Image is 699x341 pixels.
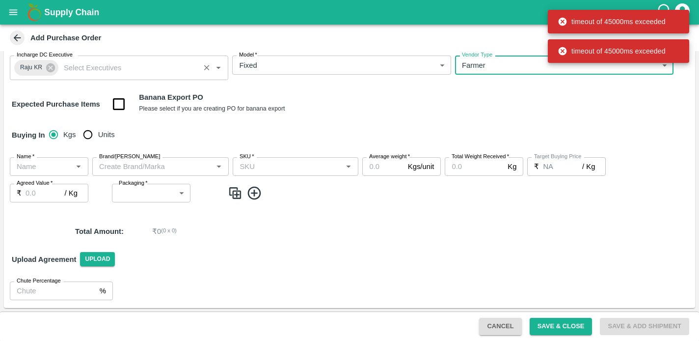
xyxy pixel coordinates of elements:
button: Open [213,160,225,173]
div: Raju KR [14,60,58,76]
span: Units [98,129,115,140]
button: Clear [200,61,214,75]
strong: Upload Agreement [12,256,76,263]
label: SKU [240,153,254,161]
span: Kgs [63,129,76,140]
input: 0.0 [26,184,65,202]
label: Brand/[PERSON_NAME] [99,153,160,161]
label: Packaging [119,179,148,187]
img: logo [25,2,44,22]
input: Chute [10,282,96,300]
span: Raju KR [14,62,48,73]
strong: Total Amount : [75,227,124,235]
label: Agreed Value [17,179,53,187]
p: Kg [508,161,516,172]
button: Open [342,160,355,173]
p: % [100,285,106,296]
b: Banana Export PO [139,93,203,101]
div: timeout of 45000ms exceeded [558,13,666,30]
p: Farmer [462,60,485,71]
p: ₹ [17,188,22,199]
p: Fixed [239,60,257,71]
label: Target Buying Price [534,153,582,161]
p: ₹ 0 [152,226,161,237]
input: 0.0 [362,157,403,176]
label: Name [17,153,34,161]
b: Supply Chain [44,7,99,17]
button: open drawer [2,1,25,24]
input: SKU [236,160,339,173]
label: Total Weight Received [452,153,509,161]
span: Upload [80,252,115,266]
input: 0.0 [445,157,504,176]
p: ₹ [534,161,539,172]
input: Name [13,160,69,173]
b: Add Purchase Order [30,34,101,42]
div: account of current user [673,2,691,23]
div: customer-support [656,3,673,21]
label: Incharge DC Executive [17,51,73,59]
p: Kgs/unit [408,161,434,172]
a: Supply Chain [44,5,656,19]
div: buying_in [49,125,123,144]
label: Vendor Type [462,51,492,59]
span: ( 0 x 0 ) [161,226,177,237]
button: Open [72,160,85,173]
h6: Buying In [8,125,49,145]
small: Please select if you are creating PO for banana export [139,105,285,112]
strong: Expected Purchase Items [12,100,100,108]
div: timeout of 45000ms exceeded [558,42,666,60]
img: CloneIcon [228,185,242,201]
p: / Kg [582,161,595,172]
input: 0.0 [543,157,582,176]
label: Chute Percentage [17,277,61,285]
button: Save & Close [530,318,592,335]
p: / Kg [65,188,78,199]
button: Cancel [479,318,521,335]
input: Create Brand/Marka [95,160,210,173]
input: Select Executives [60,61,197,74]
button: Open [212,61,225,74]
label: Model [239,51,257,59]
label: Average weight [369,153,410,161]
